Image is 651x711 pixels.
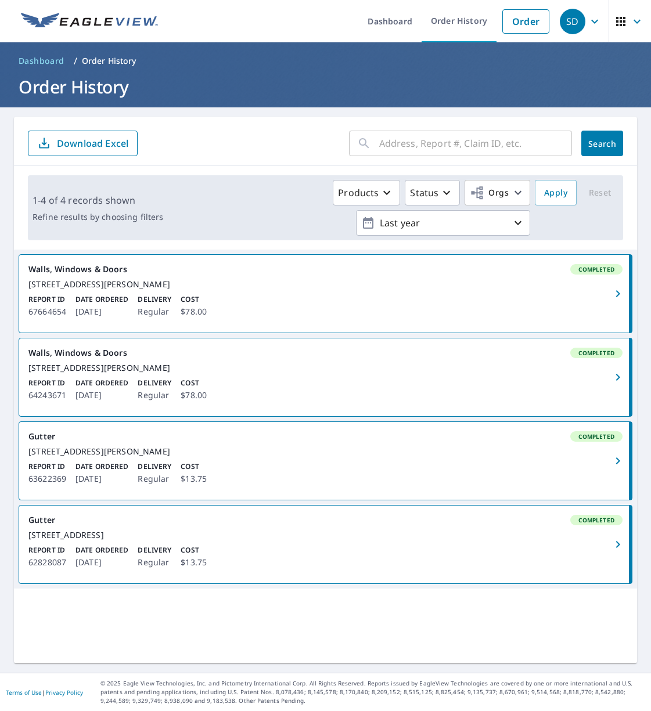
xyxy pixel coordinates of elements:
[19,422,632,500] a: GutterCompleted[STREET_ADDRESS][PERSON_NAME]Report ID63622369Date Ordered[DATE]DeliveryRegularCos...
[14,52,69,70] a: Dashboard
[75,461,128,472] p: Date Ordered
[560,9,585,34] div: SD
[28,555,66,569] p: 62828087
[138,545,171,555] p: Delivery
[356,210,530,236] button: Last year
[28,363,623,373] div: [STREET_ADDRESS][PERSON_NAME]
[75,305,128,319] p: [DATE]
[6,689,83,696] p: |
[181,461,207,472] p: Cost
[75,388,128,402] p: [DATE]
[28,348,623,358] div: Walls, Windows & Doors
[138,388,171,402] p: Regular
[375,213,511,233] p: Last year
[138,294,171,305] p: Delivery
[21,13,158,30] img: EV Logo
[138,461,171,472] p: Delivery
[535,180,577,205] button: Apply
[19,338,632,416] a: Walls, Windows & DoorsCompleted[STREET_ADDRESS][PERSON_NAME]Report ID64243671Date Ordered[DATE]De...
[138,305,171,319] p: Regular
[181,555,207,569] p: $13.75
[571,265,621,273] span: Completed
[75,555,128,569] p: [DATE]
[28,461,66,472] p: Report ID
[465,180,530,205] button: Orgs
[591,138,614,149] span: Search
[28,378,66,388] p: Report ID
[181,472,207,486] p: $13.75
[28,388,66,402] p: 64243671
[470,186,509,200] span: Orgs
[28,131,138,156] button: Download Excel
[75,294,128,305] p: Date Ordered
[19,255,632,333] a: Walls, Windows & DoorsCompleted[STREET_ADDRESS][PERSON_NAME]Report ID67664654Date Ordered[DATE]De...
[138,378,171,388] p: Delivery
[19,55,64,67] span: Dashboard
[333,180,400,205] button: Products
[28,431,623,442] div: Gutter
[405,180,460,205] button: Status
[581,131,623,156] button: Search
[138,472,171,486] p: Regular
[57,137,128,150] p: Download Excel
[28,545,66,555] p: Report ID
[338,186,379,200] p: Products
[28,279,623,290] div: [STREET_ADDRESS][PERSON_NAME]
[45,688,83,696] a: Privacy Policy
[75,472,128,486] p: [DATE]
[571,349,621,357] span: Completed
[28,264,623,275] div: Walls, Windows & Doors
[379,127,572,160] input: Address, Report #, Claim ID, etc.
[14,52,637,70] nav: breadcrumb
[181,378,207,388] p: Cost
[181,305,207,319] p: $78.00
[75,545,128,555] p: Date Ordered
[502,9,549,34] a: Order
[571,516,621,524] span: Completed
[28,305,66,319] p: 67664654
[19,506,632,583] a: GutterCompleted[STREET_ADDRESS]Report ID62828087Date Ordered[DATE]DeliveryRegularCost$13.75
[28,294,66,305] p: Report ID
[138,555,171,569] p: Regular
[28,515,623,525] div: Gutter
[181,294,207,305] p: Cost
[181,545,207,555] p: Cost
[33,212,163,222] p: Refine results by choosing filters
[33,193,163,207] p: 1-4 of 4 records shown
[74,54,77,68] li: /
[6,688,42,696] a: Terms of Use
[14,75,637,99] h1: Order History
[28,530,623,540] div: [STREET_ADDRESS]
[75,378,128,388] p: Date Ordered
[181,388,207,402] p: $78.00
[100,679,645,705] p: © 2025 Eagle View Technologies, Inc. and Pictometry International Corp. All Rights Reserved. Repo...
[28,472,66,486] p: 63622369
[571,432,621,441] span: Completed
[544,186,567,200] span: Apply
[28,446,623,457] div: [STREET_ADDRESS][PERSON_NAME]
[410,186,438,200] p: Status
[82,55,136,67] p: Order History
